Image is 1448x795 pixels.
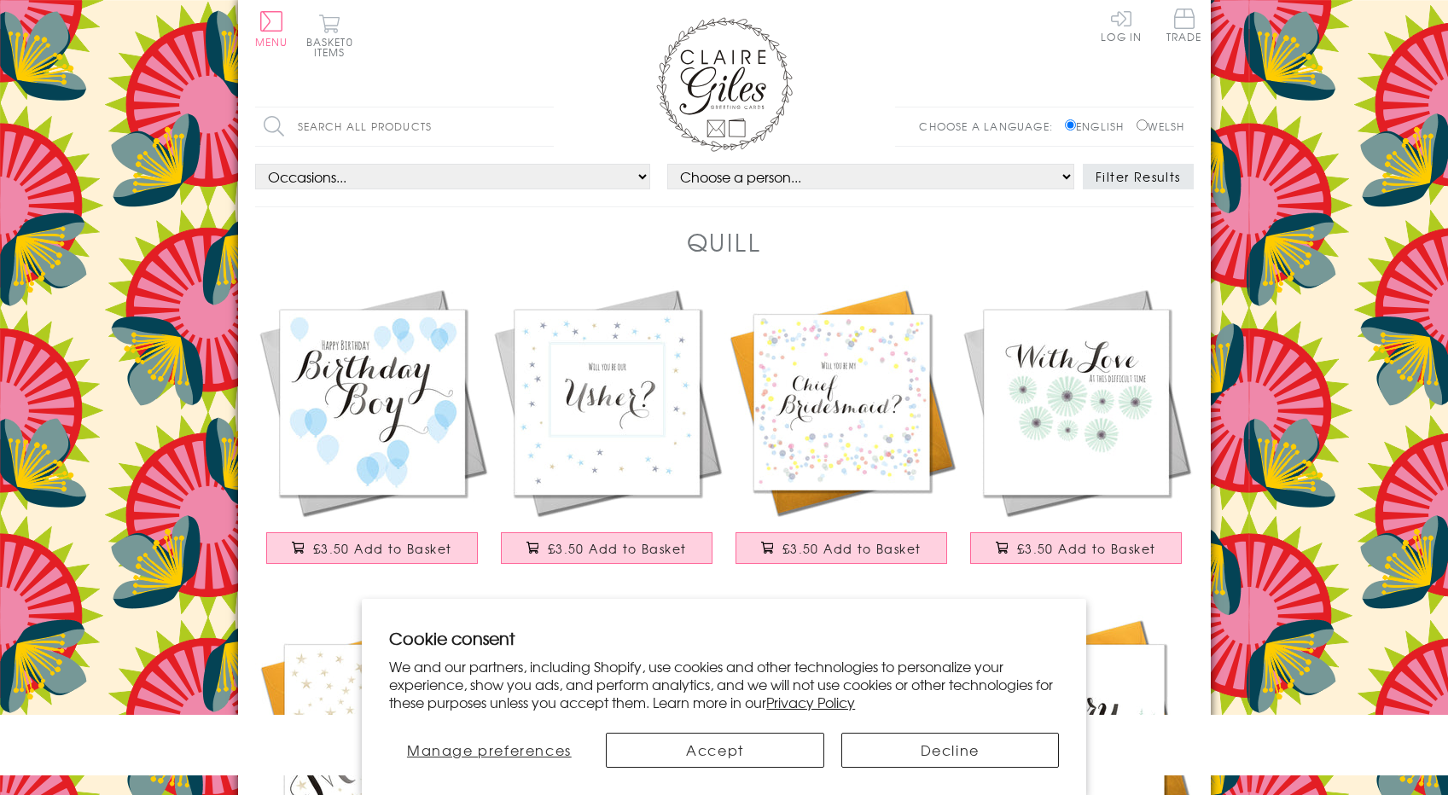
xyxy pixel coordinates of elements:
span: 0 items [314,34,353,60]
img: Wedding Card, Stars, Will you be our Usher? [490,285,724,519]
label: Welsh [1137,119,1185,134]
button: £3.50 Add to Basket [736,532,947,564]
p: Choose a language: [919,119,1061,134]
h2: Cookie consent [389,626,1059,650]
button: £3.50 Add to Basket [970,532,1182,564]
span: Trade [1166,9,1202,42]
img: Claire Giles Greetings Cards [656,17,793,152]
a: Sympathy, Sorry, Thinking of you Card, Flowers, With Love £3.50 Add to Basket [959,285,1194,581]
button: Filter Results [1083,164,1194,189]
a: Log In [1101,9,1142,42]
button: Manage preferences [389,733,589,768]
button: £3.50 Add to Basket [501,532,712,564]
img: Wedding Card, Dots, Will you be my Chief Bridesmaid? [724,285,959,519]
label: English [1065,119,1132,134]
input: Search all products [255,107,554,146]
button: Decline [841,733,1059,768]
a: Wedding Card, Dots, Will you be my Chief Bridesmaid? £3.50 Add to Basket [724,285,959,581]
img: Sympathy, Sorry, Thinking of you Card, Flowers, With Love [959,285,1194,519]
a: Wedding Card, Stars, Will you be our Usher? £3.50 Add to Basket [490,285,724,581]
span: Manage preferences [407,740,572,760]
span: Menu [255,34,288,49]
input: Search [537,107,554,146]
a: Trade [1166,9,1202,45]
button: Basket0 items [306,14,353,57]
span: £3.50 Add to Basket [782,540,922,557]
input: Welsh [1137,119,1148,131]
span: £3.50 Add to Basket [548,540,687,557]
a: Birthday Card, Blue Balloons, Happy Birthday Birthday Boy £3.50 Add to Basket [255,285,490,581]
span: £3.50 Add to Basket [1017,540,1156,557]
button: £3.50 Add to Basket [266,532,478,564]
a: Privacy Policy [766,692,855,712]
button: Accept [606,733,823,768]
h1: Quill [687,224,762,259]
input: English [1065,119,1076,131]
img: Birthday Card, Blue Balloons, Happy Birthday Birthday Boy [255,285,490,519]
span: £3.50 Add to Basket [313,540,452,557]
button: Menu [255,11,288,47]
p: We and our partners, including Shopify, use cookies and other technologies to personalize your ex... [389,658,1059,711]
